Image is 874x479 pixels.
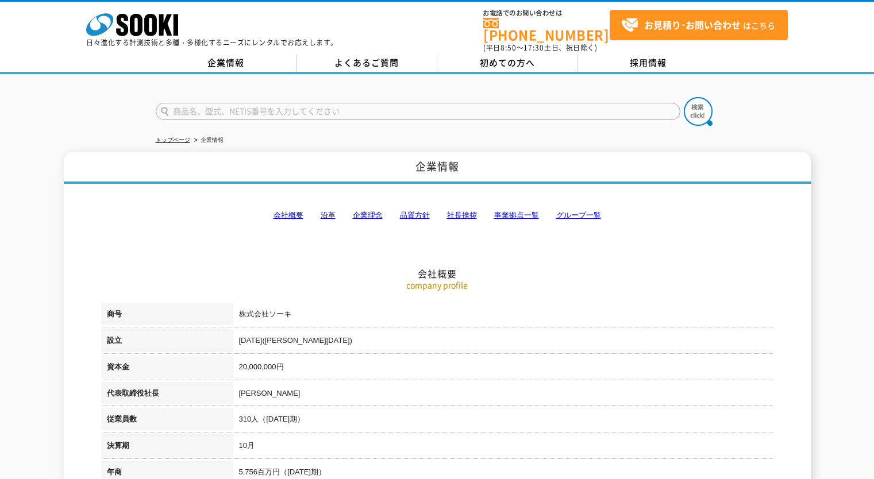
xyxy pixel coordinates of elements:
[233,408,773,434] td: 310人（[DATE]期）
[233,329,773,356] td: [DATE]([PERSON_NAME][DATE])
[274,211,303,219] a: 会社概要
[483,18,610,41] a: [PHONE_NUMBER]
[233,356,773,382] td: 20,000,000円
[101,279,773,291] p: company profile
[447,211,477,219] a: 社長挨拶
[437,55,578,72] a: 初めての方へ
[101,434,233,461] th: 決算期
[101,329,233,356] th: 設立
[644,18,741,32] strong: お見積り･お問い合わせ
[101,408,233,434] th: 従業員数
[400,211,430,219] a: 品質方針
[101,153,773,280] h2: 会社概要
[233,434,773,461] td: 10月
[556,211,601,219] a: グループ一覧
[156,103,680,120] input: 商品名、型式、NETIS番号を入力してください
[483,10,610,17] span: お電話でのお問い合わせは
[233,303,773,329] td: 株式会社ソーキ
[192,134,224,146] li: 企業情報
[480,56,535,69] span: 初めての方へ
[500,43,517,53] span: 8:50
[101,382,233,408] th: 代表取締役社長
[578,55,719,72] a: 採用情報
[621,17,775,34] span: はこちら
[64,152,811,184] h1: 企業情報
[321,211,336,219] a: 沿革
[610,10,788,40] a: お見積り･お問い合わせはこちら
[684,97,713,126] img: btn_search.png
[494,211,539,219] a: 事業拠点一覧
[101,356,233,382] th: 資本金
[483,43,597,53] span: (平日 ～ 土日、祝日除く)
[297,55,437,72] a: よくあるご質問
[86,39,338,46] p: 日々進化する計測技術と多種・多様化するニーズにレンタルでお応えします。
[156,137,190,143] a: トップページ
[523,43,544,53] span: 17:30
[101,303,233,329] th: 商号
[233,382,773,408] td: [PERSON_NAME]
[353,211,383,219] a: 企業理念
[156,55,297,72] a: 企業情報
